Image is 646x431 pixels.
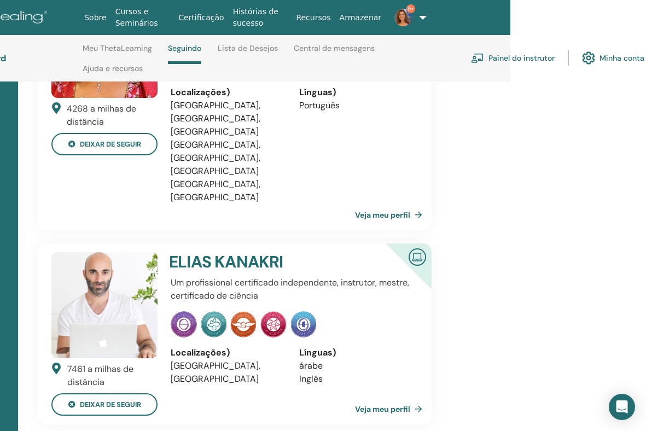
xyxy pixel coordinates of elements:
[369,243,432,306] div: Instrutor online certificado
[299,346,411,359] div: Línguas)
[169,252,370,272] h4: ELIAS KANAKRI
[299,99,411,112] li: Português
[471,53,484,63] img: chalkboard-teacher.svg
[299,359,411,372] li: árabe
[404,244,430,269] img: Instrutor online certificado
[229,2,292,33] a: Histórias de sucesso
[406,4,415,13] span: 9+
[355,398,427,420] a: Veja meu perfil
[299,86,411,99] div: Línguas)
[294,44,375,61] a: Central de mensagens
[609,394,635,420] div: Open Intercom Messenger
[218,44,278,61] a: Lista de Desejos
[171,99,283,138] li: [GEOGRAPHIC_DATA], [GEOGRAPHIC_DATA], [GEOGRAPHIC_DATA]
[582,49,595,67] img: cog.svg
[51,252,158,358] img: default.jpg
[111,2,174,33] a: Cursos e Seminários
[83,44,152,61] a: Meu ThetaLearning
[171,346,283,359] div: Localizações)
[80,8,110,28] a: Sobre
[171,359,283,386] li: [GEOGRAPHIC_DATA], [GEOGRAPHIC_DATA]
[299,372,411,386] li: Inglês
[168,44,201,64] a: Seguindo
[51,133,158,155] button: deixar de seguir
[171,86,283,99] div: Localizações)
[83,64,143,81] a: Ajuda e recursos
[292,8,335,28] a: Recursos
[471,46,555,70] a: Painel do instrutor
[171,178,283,204] li: [GEOGRAPHIC_DATA], [GEOGRAPHIC_DATA]
[174,8,228,28] a: Certificação
[67,363,158,389] div: 7461 a milhas de distância
[355,204,427,226] a: Veja meu perfil
[335,8,386,28] a: Armazenar
[394,9,412,26] img: default.jpg
[171,276,411,302] p: Um profissional certificado independente, instrutor, mestre, certificado de ciência
[582,46,644,70] a: Minha conta
[67,102,158,129] div: 4268 a milhas de distância
[171,138,283,178] li: [GEOGRAPHIC_DATA], [GEOGRAPHIC_DATA], [GEOGRAPHIC_DATA]
[51,393,158,416] button: deixar de seguir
